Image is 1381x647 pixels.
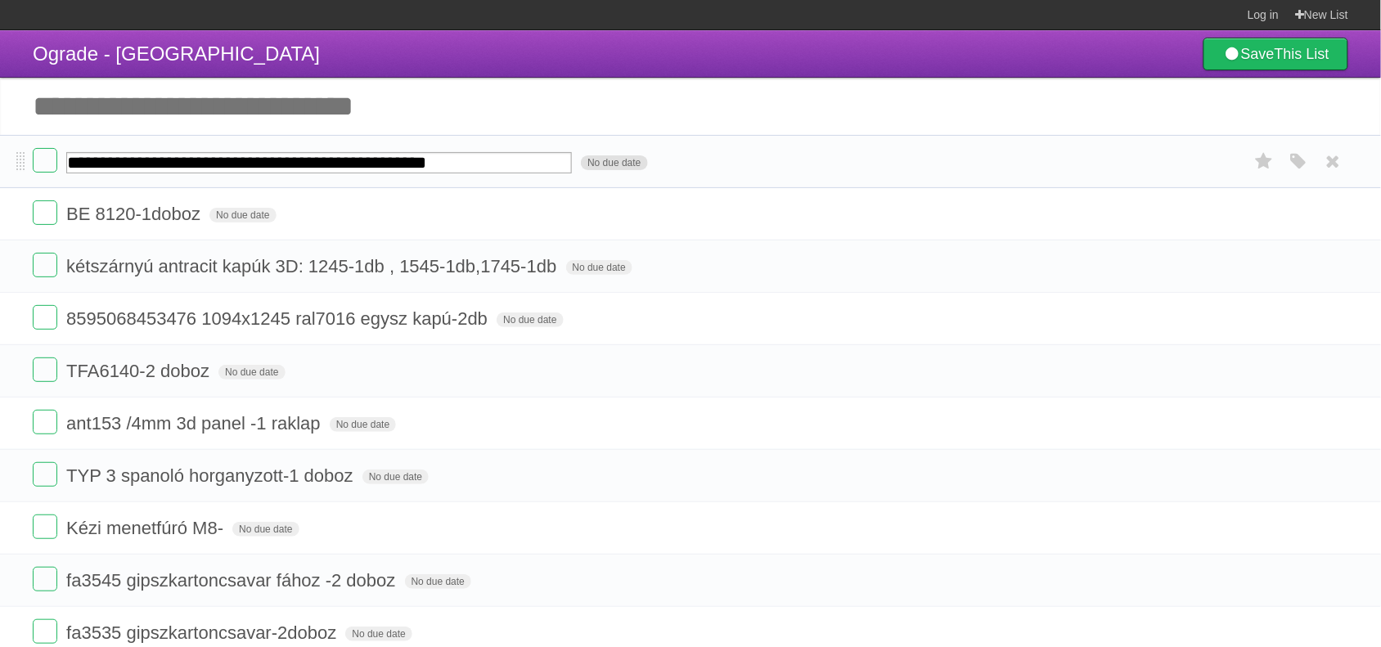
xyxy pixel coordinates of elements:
span: Kézi menetfúró M8- [66,518,227,538]
label: Star task [1248,148,1280,175]
span: ant153 /4mm 3d panel -1 raklap [66,413,325,434]
label: Done [33,357,57,382]
span: No due date [345,627,412,641]
span: No due date [581,155,647,170]
span: No due date [330,417,396,432]
label: Done [33,305,57,330]
span: fa3545 gipszkartoncsavar fához -2 doboz [66,570,399,591]
span: No due date [497,312,563,327]
span: fa3535 gipszkartoncsavar-2doboz [66,622,340,643]
span: Ograde - [GEOGRAPHIC_DATA] [33,43,320,65]
span: No due date [405,574,471,589]
label: Done [33,253,57,277]
label: Done [33,514,57,539]
label: Done [33,148,57,173]
span: No due date [566,260,632,275]
label: Done [33,200,57,225]
label: Done [33,567,57,591]
span: TYP 3 spanoló horganyzott-1 doboz [66,465,358,486]
label: Done [33,619,57,644]
b: This List [1275,46,1329,62]
span: TFA6140-2 doboz [66,361,214,381]
a: SaveThis List [1203,38,1348,70]
label: Done [33,462,57,487]
span: No due date [218,365,285,380]
span: BE 8120-1doboz [66,204,205,224]
span: No due date [362,470,429,484]
span: No due date [209,208,276,222]
span: No due date [232,522,299,537]
span: kétszárnyú antracit kapúk 3D: 1245-1db , 1545-1db,1745-1db [66,256,560,276]
label: Done [33,410,57,434]
span: 8595068453476 1094x1245 ral7016 egysz kapú-2db [66,308,492,329]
